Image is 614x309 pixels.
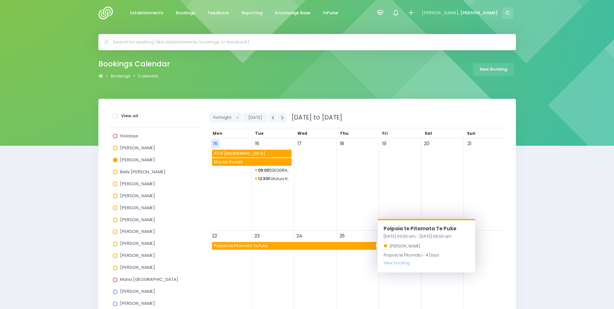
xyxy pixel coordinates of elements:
[467,131,475,136] span: Sun
[120,240,155,246] span: [PERSON_NAME]
[120,300,155,306] span: [PERSON_NAME]
[295,232,304,240] span: 24
[422,139,431,148] span: 20
[253,139,262,148] span: 16
[287,113,342,122] span: [DATE] to [DATE]
[384,225,456,232] span: Poipoia te Pitomata Te Puke
[171,7,201,19] a: Bookings
[258,176,268,181] strong: 12:30
[138,73,158,79] a: Calendar
[213,150,292,157] span: ACG Tauranga
[255,175,291,183] span: Rotorua Home Educators
[384,233,469,240] div: [DATE] 09:00 am - [DATE] 09:00 am
[120,145,155,151] span: [PERSON_NAME]
[213,158,292,166] span: Mauao Scouts
[460,10,498,16] span: [PERSON_NAME]
[270,7,316,19] a: Knowledge Base
[338,232,346,240] span: 25
[295,139,304,148] span: 17
[98,6,117,19] img: Logo
[120,288,155,294] span: [PERSON_NAME]
[384,260,410,266] a: View booking
[253,232,262,240] span: 23
[98,60,170,68] h2: Bookings Calendar
[213,242,376,250] span: Poipoia te Pitomata Te Puke
[236,7,268,19] a: Reporting
[130,10,163,16] span: Establishments
[473,63,514,76] a: New Booking
[384,252,439,266] span: Poipoia te Pitomata - 4 Days
[465,139,474,148] span: 21
[176,10,195,16] span: Bookings
[338,139,346,148] span: 18
[211,139,220,148] span: 15
[120,228,155,235] span: [PERSON_NAME]
[340,131,349,136] span: Thu
[255,131,263,136] span: Tue
[297,131,307,136] span: Wed
[318,7,344,19] a: InPulse
[210,232,219,240] span: 22
[422,10,459,16] span: [PERSON_NAME],
[203,7,234,19] a: Feedback
[502,7,513,19] span: C
[120,169,166,175] span: Bells [PERSON_NAME]
[121,113,138,119] strong: View all
[113,37,507,47] input: Search for anything (like establishments, bookings, or feedback)
[120,157,155,163] span: [PERSON_NAME]
[120,252,155,258] span: [PERSON_NAME]
[255,166,291,174] span: Ngongotaha School
[120,193,155,199] span: [PERSON_NAME]
[213,131,222,136] span: Mon
[125,7,169,19] a: Establishments
[213,113,233,122] span: Fortnight
[120,276,178,282] span: Mana [GEOGRAPHIC_DATA]
[120,217,155,223] span: [PERSON_NAME]
[120,264,155,270] span: [PERSON_NAME]
[258,167,269,173] strong: 09:00
[390,243,420,249] span: [PERSON_NAME]
[111,73,130,79] a: Bookings
[120,205,155,211] span: [PERSON_NAME]
[380,139,389,148] span: 19
[120,133,138,139] span: Holidays
[425,131,432,136] span: Sat
[275,10,310,16] span: Knowledge Base
[208,10,229,16] span: Feedback
[323,10,338,16] span: InPulse
[209,112,242,123] button: Fortnight
[120,181,155,187] span: [PERSON_NAME]
[241,10,262,16] span: Reporting
[243,112,268,123] button: [DATE]
[382,131,388,136] span: Fri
